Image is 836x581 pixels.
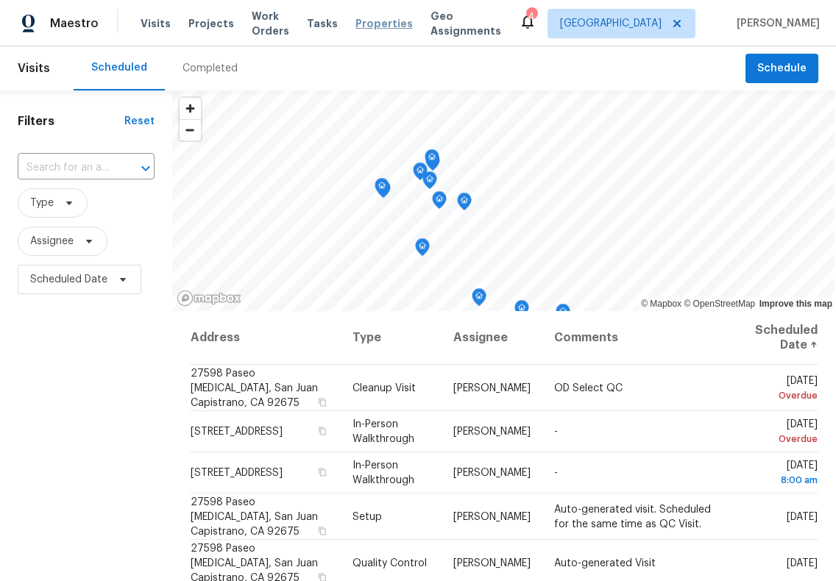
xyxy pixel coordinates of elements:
[191,468,283,478] span: [STREET_ADDRESS]
[514,300,529,323] div: Map marker
[30,272,107,287] span: Scheduled Date
[743,460,818,488] span: [DATE]
[542,311,731,365] th: Comments
[141,16,171,31] span: Visits
[731,311,818,365] th: Scheduled Date ↑
[353,511,382,521] span: Setup
[413,163,428,185] div: Map marker
[355,16,413,31] span: Properties
[554,557,656,568] span: Auto-generated Visit
[432,191,447,214] div: Map marker
[376,180,391,203] div: Map marker
[18,52,50,85] span: Visits
[50,16,99,31] span: Maestro
[177,290,241,307] a: Mapbox homepage
[353,460,414,485] span: In-Person Walkthrough
[353,382,416,393] span: Cleanup Visit
[422,171,437,194] div: Map marker
[453,427,531,437] span: [PERSON_NAME]
[759,299,832,309] a: Improve this map
[135,158,156,179] button: Open
[183,61,238,76] div: Completed
[787,557,818,568] span: [DATE]
[124,114,155,129] div: Reset
[684,299,755,309] a: OpenStreetMap
[453,468,531,478] span: [PERSON_NAME]
[191,368,318,407] span: 27598 Paseo [MEDICAL_DATA], San Juan Capistrano, CA 92675
[554,504,711,529] span: Auto-generated visit. Scheduled for the same time as QC Visit.
[743,388,818,402] div: Overdue
[787,511,818,521] span: [DATE]
[560,16,662,31] span: [GEOGRAPHIC_DATA]
[30,196,54,210] span: Type
[316,466,329,479] button: Copy Address
[353,419,414,444] span: In-Person Walkthrough
[375,178,389,201] div: Map marker
[18,157,113,179] input: Search for an address...
[190,311,341,365] th: Address
[188,16,234,31] span: Projects
[307,18,338,29] span: Tasks
[453,511,531,521] span: [PERSON_NAME]
[425,153,440,176] div: Map marker
[180,119,201,140] button: Zoom out
[554,382,623,393] span: OD Select QC
[743,473,818,488] div: 8:00 am
[18,114,124,129] h1: Filters
[191,427,283,437] span: [STREET_ADDRESS]
[743,375,818,402] span: [DATE]
[415,238,430,261] div: Map marker
[30,234,74,249] span: Assignee
[252,9,289,38] span: Work Orders
[316,524,329,537] button: Copy Address
[745,54,818,84] button: Schedule
[180,98,201,119] button: Zoom in
[641,299,681,309] a: Mapbox
[180,120,201,140] span: Zoom out
[453,382,531,393] span: [PERSON_NAME]
[743,419,818,446] span: [DATE]
[556,304,570,327] div: Map marker
[316,424,329,438] button: Copy Address
[172,90,835,311] canvas: Map
[453,557,531,568] span: [PERSON_NAME]
[757,60,807,78] span: Schedule
[442,311,542,365] th: Assignee
[743,432,818,446] div: Overdue
[731,16,820,31] span: [PERSON_NAME]
[425,149,439,172] div: Map marker
[316,395,329,408] button: Copy Address
[554,468,558,478] span: -
[472,288,486,311] div: Map marker
[341,311,442,365] th: Type
[191,496,318,536] span: 27598 Paseo [MEDICAL_DATA], San Juan Capistrano, CA 92675
[91,60,147,75] div: Scheduled
[554,427,558,437] span: -
[431,9,501,38] span: Geo Assignments
[457,193,472,215] div: Map marker
[526,9,536,24] div: 4
[353,557,427,568] span: Quality Control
